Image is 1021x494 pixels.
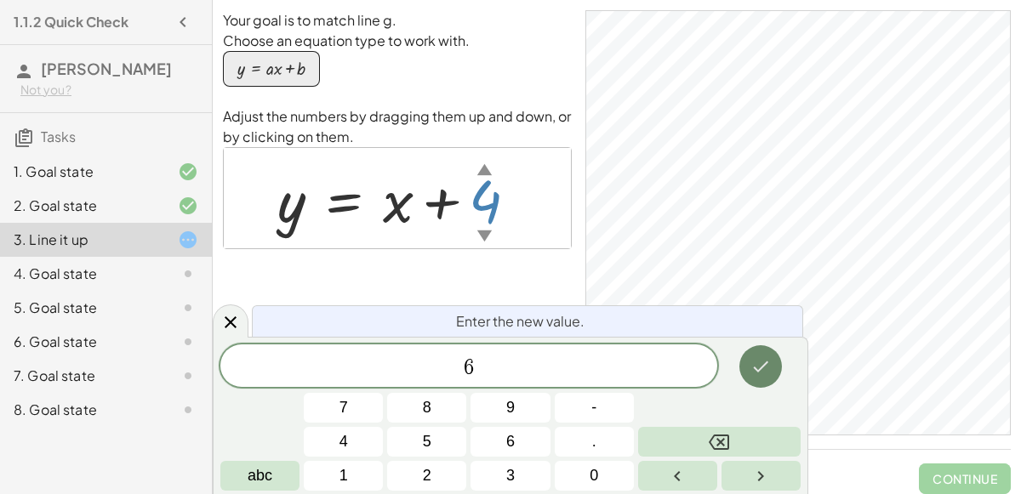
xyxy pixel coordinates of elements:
[339,430,348,453] span: 4
[638,461,717,491] button: Left arrow
[178,196,198,216] i: Task finished and correct.
[591,396,596,419] span: -
[339,396,348,419] span: 7
[14,332,151,352] div: 6. Goal state
[178,264,198,284] i: Task not started.
[387,393,466,423] button: 8
[722,461,801,491] button: Right arrow
[248,464,272,487] span: abc
[555,427,634,457] button: .
[178,298,198,318] i: Task not started.
[477,224,492,246] div: ▼
[304,461,383,491] button: 1
[638,427,801,457] button: Backspace
[20,82,198,99] div: Not you?
[14,366,151,386] div: 7. Goal state
[592,430,596,453] span: .
[586,11,1010,434] canvas: Graphics View 1
[178,332,198,352] i: Task not started.
[223,10,572,31] p: Your goal is to match line g.
[178,400,198,420] i: Task not started.
[14,162,151,182] div: 1. Goal state
[14,196,151,216] div: 2. Goal state
[220,461,299,491] button: Alphabet
[387,461,466,491] button: 2
[304,393,383,423] button: 7
[178,230,198,250] i: Task started.
[506,396,515,419] span: 9
[555,461,634,491] button: 0
[471,427,550,457] button: 6
[41,59,172,78] span: [PERSON_NAME]
[178,162,198,182] i: Task finished and correct.
[423,396,431,419] span: 8
[477,158,492,179] div: ▲
[506,464,515,487] span: 3
[590,464,598,487] span: 0
[423,464,431,487] span: 2
[555,393,634,423] button: Negative
[304,427,383,457] button: 4
[471,393,550,423] button: 9
[41,128,76,145] span: Tasks
[14,230,151,250] div: 3. Line it up
[339,464,348,487] span: 1
[739,345,782,388] button: Done
[223,31,572,51] p: Choose an equation type to work with.
[14,400,151,420] div: 8. Goal state
[178,366,198,386] i: Task not started.
[14,298,151,318] div: 5. Goal state
[223,106,572,147] p: Adjust the numbers by dragging them up and down, or by clicking on them.
[471,461,550,491] button: 3
[14,264,151,284] div: 4. Goal state
[387,427,466,457] button: 5
[14,12,128,32] h4: 1.1.2 Quick Check
[423,430,431,453] span: 5
[456,311,585,332] span: Enter the new value.
[464,357,474,378] span: 6
[585,10,1011,435] div: GeoGebra Classic
[506,430,515,453] span: 6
